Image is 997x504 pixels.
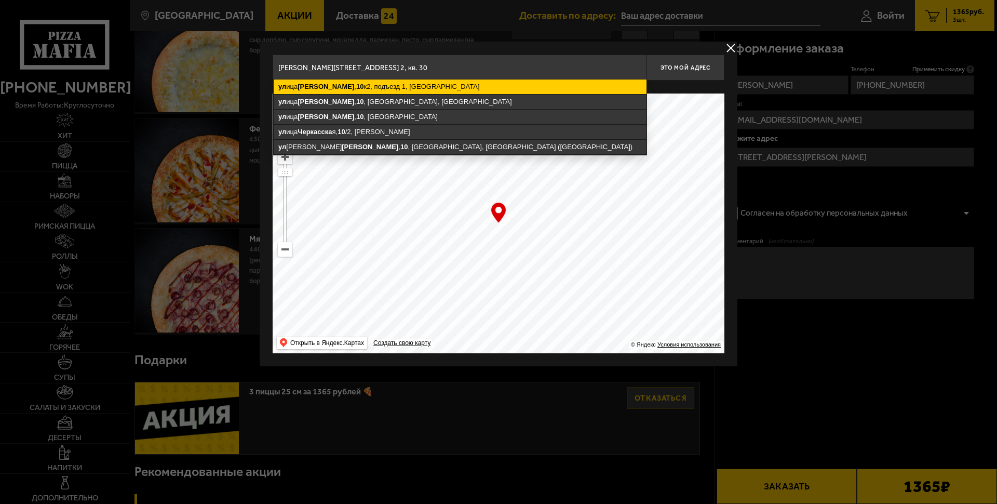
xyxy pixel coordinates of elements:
ymaps: ул [278,128,286,136]
ymaps: Открыть в Яндекс.Картах [277,337,367,349]
ymaps: 10 [338,128,345,136]
p: Укажите дом на карте или в поле ввода [273,83,419,91]
ymaps: 10 [356,83,363,90]
ymaps: 10 [400,143,408,151]
ymaps: ица , , [GEOGRAPHIC_DATA], [GEOGRAPHIC_DATA] [274,95,646,109]
ymaps: [PERSON_NAME] , , [GEOGRAPHIC_DATA], [GEOGRAPHIC_DATA] ([GEOGRAPHIC_DATA]) [274,140,646,154]
ymaps: Черкасска [298,128,332,136]
ymaps: [PERSON_NAME] [298,98,354,105]
ymaps: Открыть в Яндекс.Картах [290,337,364,349]
ymaps: ица я, /2, [PERSON_NAME] [274,125,646,139]
ymaps: 10 [356,113,363,121]
ymaps: [PERSON_NAME] [342,143,398,151]
ymaps: ица , , [GEOGRAPHIC_DATA] [274,110,646,124]
ymaps: [PERSON_NAME] [298,113,354,121]
button: delivery type [724,42,737,55]
ymaps: ул [278,113,286,121]
a: Условия использования [657,341,721,348]
ymaps: © Яндекс [631,341,656,348]
ymaps: ица , к2, подъезд 1, [GEOGRAPHIC_DATA] [274,79,646,94]
ymaps: ул [278,98,286,105]
span: Это мой адрес [661,64,710,71]
ymaps: ул [278,83,286,90]
ymaps: [PERSON_NAME] [298,83,354,90]
a: Создать свою карту [371,339,433,347]
button: Это мой адрес [646,55,724,81]
ymaps: ул [278,143,286,151]
input: Введите адрес доставки [273,55,646,81]
ymaps: 10 [356,98,363,105]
